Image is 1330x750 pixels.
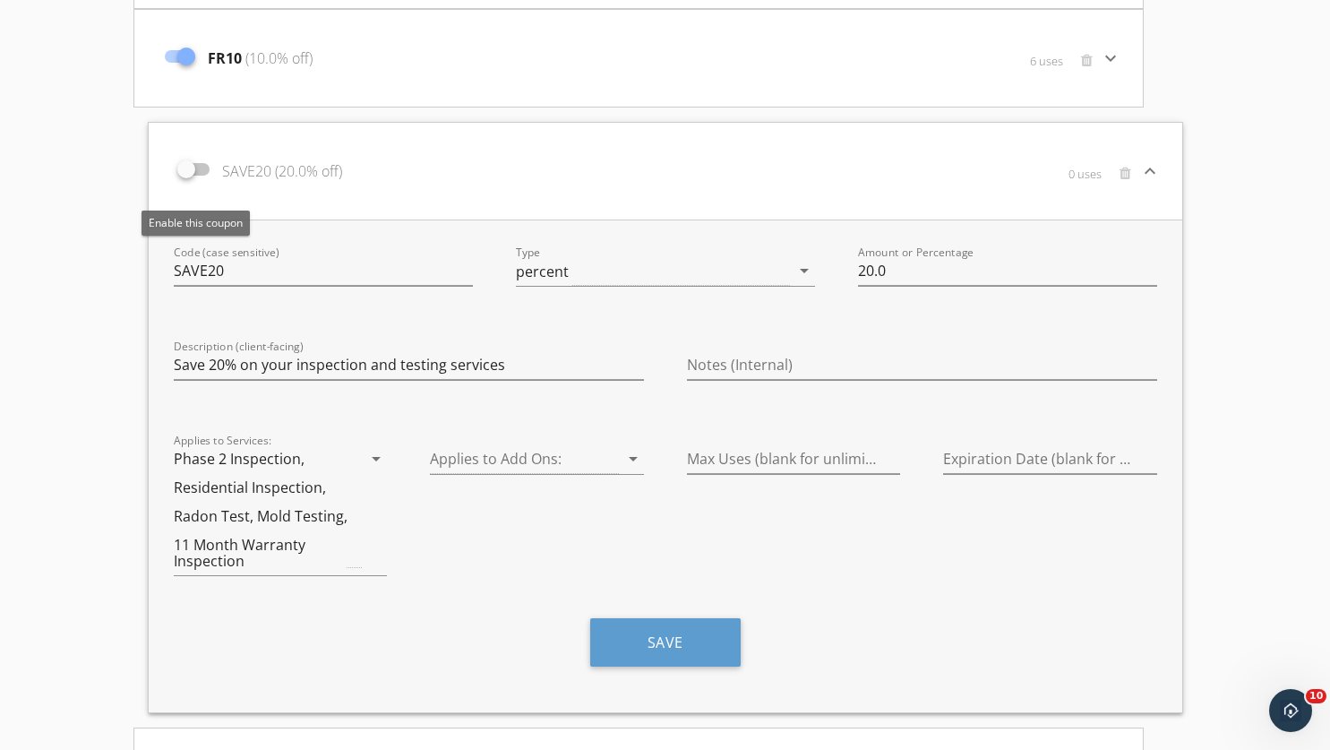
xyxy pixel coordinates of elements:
i: arrow_drop_down [622,448,644,470]
i: keyboard_arrow_down [1100,47,1121,69]
span: 6 uses [1030,54,1063,68]
span: (10.0% off) [242,48,313,68]
i: arrow_drop_down [794,260,815,281]
input: Notes (Internal) [687,350,1157,380]
span: FR10 [208,47,313,69]
div: 11 Month Warranty Inspection [174,537,343,569]
div: Phase 2 Inspection, [174,451,305,467]
input: Description (client-facing) [174,350,644,380]
span: Enable this coupon [149,215,243,230]
input: Max Uses (blank for unlimited) [687,444,901,474]
i: keyboard_arrow_down [1139,160,1161,182]
i: arrow_drop_down [365,448,387,470]
input: Code (case sensitive) [174,256,473,286]
span: SAVE20 [222,160,342,182]
input: Expiration Date (blank for none) [943,444,1157,474]
input: Amount or Percentage [858,256,1157,286]
div: Radon Test, [174,508,253,524]
span: 0 uses [1068,167,1102,181]
div: percent [516,263,569,280]
div: Residential Inspection, [174,479,326,496]
iframe: Intercom live chat [1269,689,1312,732]
button: Save [590,618,741,667]
span: (20.0% off) [271,161,342,181]
span: 10 [1306,689,1326,703]
div: Mold Testing, [257,508,348,524]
